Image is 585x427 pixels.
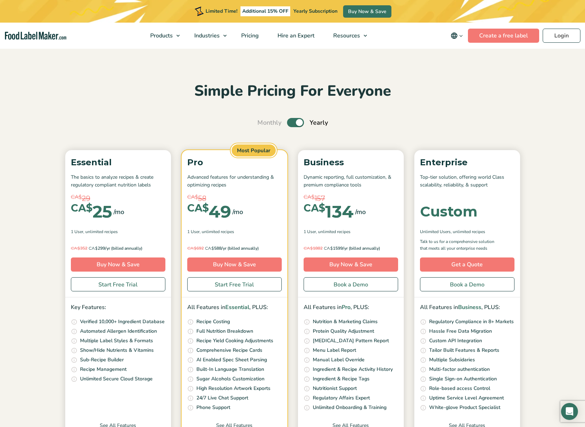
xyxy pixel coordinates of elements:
p: Multiple Label Styles & Formats [80,337,153,345]
span: Unlimited Users [420,229,451,235]
span: Essential [225,303,249,311]
p: Recipe Yield Cooking Adjustments [196,337,273,345]
p: 299/yr (billed annually) [71,245,165,252]
a: Start Free Trial [187,277,282,291]
p: The basics to analyze recipes & create regulatory compliant nutrition labels [71,173,165,189]
h2: Simple Pricing For Everyone [62,82,524,101]
span: 1 User [71,229,83,235]
p: Show/Hide Nutrients & Vitamins [80,346,154,354]
span: Monthly [257,118,281,127]
p: High Resolution Artwork Exports [196,385,270,392]
p: Menu Label Report [313,346,356,354]
del: 692 [187,245,204,251]
p: AI Enabled Spec Sheet Parsing [196,356,267,364]
a: Book a Demo [304,277,398,291]
p: Sub-Recipe Builder [80,356,124,364]
span: 1 User [304,229,316,235]
p: Manual Label Override [313,356,365,364]
p: Custom API Integration [429,337,482,345]
p: Automated Allergen Identification [80,327,157,335]
p: Full Nutrition Breakdown [196,327,253,335]
span: Yearly Subscription [293,8,337,14]
div: 134 [304,203,354,220]
span: 157 [315,193,325,204]
a: Pricing [232,23,267,49]
span: CA$ [187,193,198,201]
span: Hire an Expert [275,32,315,40]
p: 1599/yr (billed annually) [304,245,398,252]
span: 58 [198,193,206,204]
span: Limited Time! [206,8,237,14]
div: Open Intercom Messenger [561,403,578,420]
p: Comprehensive Recipe Cards [196,346,262,354]
p: Multiple Subsidaries [429,356,475,364]
del: 1882 [304,245,323,251]
span: CA$ [89,245,98,251]
p: All Features in , PLUS: [420,303,514,312]
span: /mo [114,207,124,217]
span: Business [458,303,481,311]
p: Key Features: [71,303,165,312]
p: Regulatory Compliance in 8+ Markets [429,318,514,326]
p: Role-based access Control [429,385,490,392]
p: Enterprise [420,156,514,169]
span: Most Popular [231,143,277,158]
p: Built-In Language Translation [196,366,264,373]
span: Pro [342,303,351,311]
a: Buy Now & Save [304,257,398,272]
p: Protein Quality Adjustment [313,327,374,335]
p: Recipe Management [80,366,127,373]
span: /mo [355,207,366,217]
del: 352 [71,245,87,251]
span: , Unlimited Recipes [83,229,118,235]
span: Pricing [239,32,260,40]
button: Change language [446,29,468,43]
p: Essential [71,156,165,169]
span: /mo [232,207,243,217]
p: Sugar Alcohols Customization [196,375,264,383]
p: Multi-factor authentication [429,366,490,373]
p: Phone Support [196,404,230,411]
p: Top-tier solution, offering world Class scalability, reliability, & support [420,173,514,189]
span: Resources [331,32,361,40]
a: Buy Now & Save [71,257,165,272]
a: Buy Now & Save [343,5,391,18]
span: CA$ [187,203,209,213]
p: Recipe Costing [196,318,230,326]
span: CA$ [304,203,325,213]
span: Additional 15% OFF [240,6,290,16]
a: Login [543,29,580,43]
a: Food Label Maker homepage [5,32,66,40]
p: Business [304,156,398,169]
span: CA$ [304,193,315,201]
span: 1 User [187,229,200,235]
div: Custom [420,204,477,219]
p: 24/7 Live Chat Support [196,394,248,402]
a: Hire an Expert [268,23,322,49]
span: CA$ [71,193,82,201]
a: Products [141,23,183,49]
a: Book a Demo [420,277,514,291]
a: Get a Quote [420,257,514,272]
p: All Features in , PLUS: [187,303,282,312]
div: 25 [71,203,112,220]
p: Regulatory Affairs Expert [313,394,370,402]
p: Tailor Built Features & Reports [429,346,499,354]
p: Ingredient & Recipe Activity History [313,366,393,373]
span: 29 [82,193,90,204]
span: CA$ [304,245,313,251]
a: Resources [324,23,371,49]
span: CA$ [71,245,80,251]
p: [MEDICAL_DATA] Pattern Report [313,337,389,345]
p: Single Sign-on Authentication [429,375,497,383]
p: 588/yr (billed annually) [187,245,282,252]
p: Nutrition & Marketing Claims [313,318,378,326]
span: Yearly [310,118,328,127]
p: Ingredient & Recipe Tags [313,375,370,383]
p: White-glove Product Specialist [429,404,500,411]
p: Uptime Service Level Agreement [429,394,504,402]
p: Nutritionist Support [313,385,357,392]
div: 49 [187,203,231,220]
span: CA$ [205,245,214,251]
span: Industries [192,32,220,40]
